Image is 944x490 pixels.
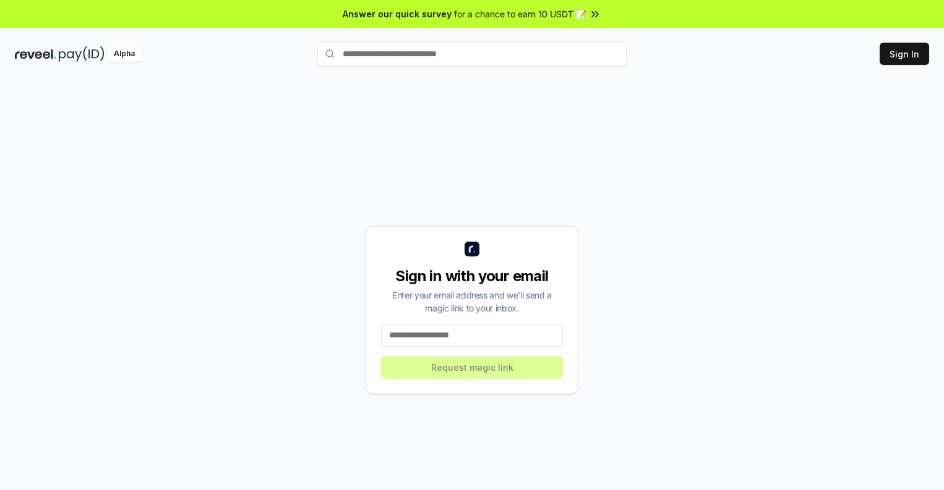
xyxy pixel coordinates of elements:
[454,7,586,20] span: for a chance to earn 10 USDT 📝
[59,46,105,62] img: pay_id
[381,289,563,315] div: Enter your email address and we’ll send a magic link to your inbox.
[465,242,479,256] img: logo_small
[880,43,929,65] button: Sign In
[107,46,142,62] div: Alpha
[15,46,56,62] img: reveel_dark
[343,7,452,20] span: Answer our quick survey
[381,266,563,286] div: Sign in with your email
